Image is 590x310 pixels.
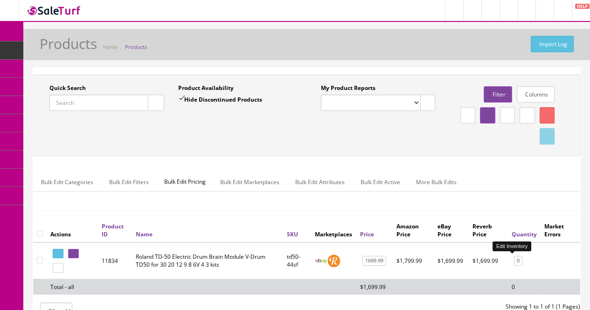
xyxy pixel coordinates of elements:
[469,242,508,279] td: $1,699.99
[40,36,97,51] h1: Products
[213,173,287,191] a: Bulk Edit Marketplaces
[327,255,340,267] img: reverb
[321,84,375,92] label: My Product Reports
[49,84,86,92] label: Quick Search
[434,242,469,279] td: $1,699.99
[125,43,147,50] a: Products
[102,222,124,238] a: Product ID
[157,173,213,191] span: Bulk Edit Pricing
[575,4,590,9] span: HELP
[514,256,522,266] a: 0
[132,242,283,279] td: Roland TD-50 Electric Drum Brain Module V-Drum TD50 for 30 20 12 9 8 6V 4 3 kits
[26,4,82,17] img: SaleTurf
[493,241,531,251] div: Edit Inventory
[178,84,234,92] label: Product Availability
[531,36,574,52] a: Import Log
[356,279,393,295] td: $1,699.99
[178,95,262,104] label: Hide Discontinued Products
[541,219,580,242] th: Market Errors
[360,230,374,238] a: Price
[409,173,464,191] a: More Bulk Edits
[34,173,101,191] a: Bulk Edit Categories
[287,230,298,238] a: SKU
[353,173,408,191] a: Bulk Edit Active
[512,230,537,238] a: Quantity
[49,95,148,111] input: Search
[98,242,132,279] td: 11834
[362,256,386,266] a: 1699.99
[47,279,98,295] td: Total - all
[484,86,512,103] a: Filter
[136,230,153,238] a: Name
[517,86,555,103] a: Columns
[311,219,356,242] th: Marketplaces
[288,173,352,191] a: Bulk Edit Attributes
[102,173,156,191] a: Bulk Edit Filters
[283,242,311,279] td: td50-44sf
[508,279,541,295] td: 0
[315,255,327,267] img: ebay
[103,43,118,50] a: Home
[434,219,469,242] th: eBay Price
[393,242,434,279] td: $1,799.99
[47,219,98,242] th: Actions
[393,219,434,242] th: Amazon Price
[178,96,184,102] input: Hide Discontinued Products
[469,219,508,242] th: Reverb Price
